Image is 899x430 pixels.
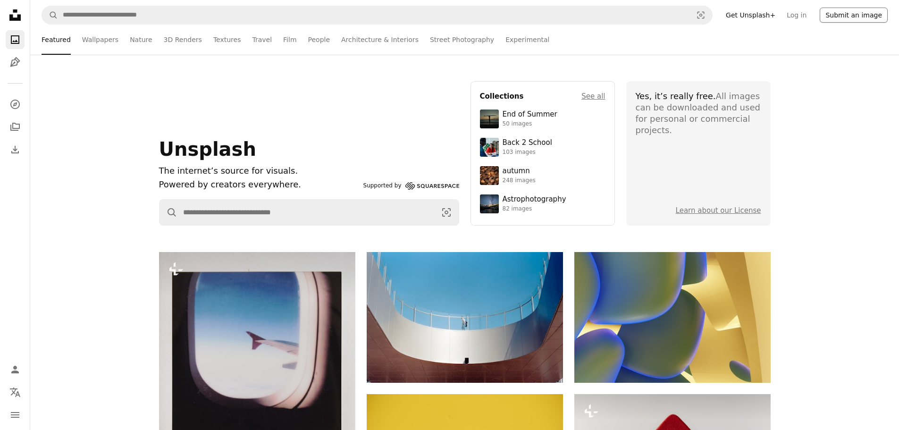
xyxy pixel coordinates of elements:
[480,110,605,128] a: End of Summer50 images
[367,313,563,321] a: Modern architecture with a person on a balcony
[42,6,713,25] form: Find visuals sitewide
[6,360,25,379] a: Log in / Sign up
[213,25,241,55] a: Textures
[434,200,459,225] button: Visual search
[6,30,25,49] a: Photos
[252,25,272,55] a: Travel
[82,25,118,55] a: Wallpapers
[480,110,499,128] img: premium_photo-1754398386796-ea3dec2a6302
[820,8,888,23] button: Submit an image
[503,149,552,156] div: 103 images
[574,252,771,383] img: Abstract organic shapes with blue and yellow gradients
[6,383,25,402] button: Language
[159,363,355,371] a: View from an airplane window, looking at the wing.
[6,405,25,424] button: Menu
[676,206,761,215] a: Learn about our License
[503,167,536,176] div: autumn
[363,180,459,192] a: Supported by
[503,120,557,128] div: 50 images
[581,91,605,102] a: See all
[503,205,566,213] div: 82 images
[6,140,25,159] a: Download History
[130,25,152,55] a: Nature
[42,6,58,24] button: Search Unsplash
[480,138,499,157] img: premium_photo-1683135218355-6d72011bf303
[636,91,761,136] div: All images can be downloaded and used for personal or commercial projects.
[505,25,549,55] a: Experimental
[159,178,360,192] p: Powered by creators everywhere.
[480,166,605,185] a: autumn248 images
[283,25,296,55] a: Film
[159,199,459,226] form: Find visuals sitewide
[503,138,552,148] div: Back 2 School
[6,95,25,114] a: Explore
[480,194,499,213] img: photo-1538592487700-be96de73306f
[503,195,566,204] div: Astrophotography
[781,8,812,23] a: Log in
[574,313,771,321] a: Abstract organic shapes with blue and yellow gradients
[159,138,256,160] span: Unsplash
[6,118,25,136] a: Collections
[367,252,563,383] img: Modern architecture with a person on a balcony
[689,6,712,24] button: Visual search
[308,25,330,55] a: People
[480,91,524,102] h4: Collections
[159,164,360,178] h1: The internet’s source for visuals.
[480,166,499,185] img: photo-1637983927634-619de4ccecac
[341,25,419,55] a: Architecture & Interiors
[503,110,557,119] div: End of Summer
[430,25,494,55] a: Street Photography
[720,8,781,23] a: Get Unsplash+
[160,200,177,225] button: Search Unsplash
[6,6,25,26] a: Home — Unsplash
[480,194,605,213] a: Astrophotography82 images
[503,177,536,185] div: 248 images
[6,53,25,72] a: Illustrations
[480,138,605,157] a: Back 2 School103 images
[636,91,716,101] span: Yes, it’s really free.
[164,25,202,55] a: 3D Renders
